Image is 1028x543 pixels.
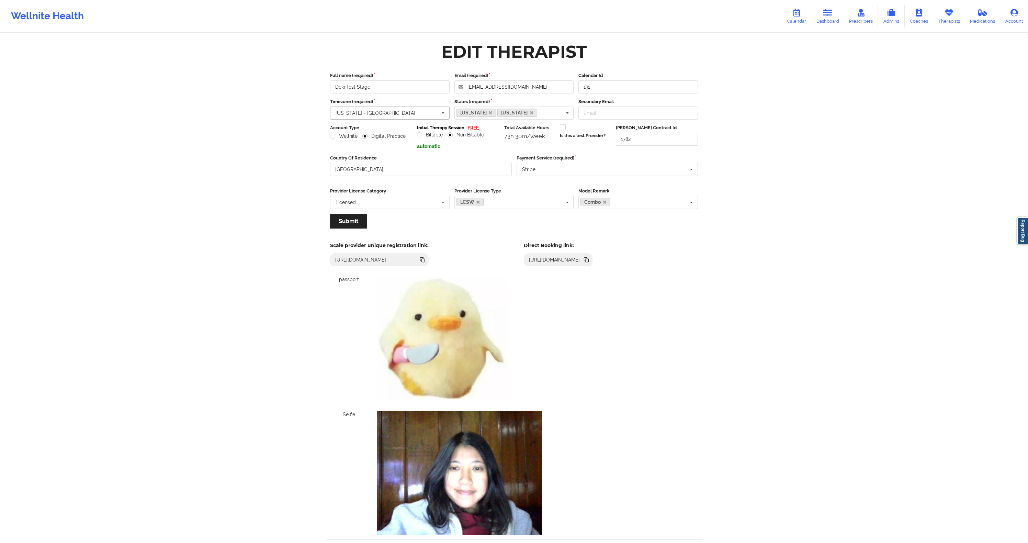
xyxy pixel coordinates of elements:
[524,242,593,248] h5: Direct Booking link:
[933,5,965,27] a: Therapists
[1000,5,1028,27] a: Account
[811,5,844,27] a: Dashboard
[454,72,574,79] label: Email (required)
[330,214,367,229] button: Submit
[377,411,542,535] img: DekiTest_Stage_selfie_1732722365467.jpg
[330,124,412,131] label: Account Type
[325,271,372,406] div: passport
[454,98,574,105] label: States (required)
[417,143,499,150] p: automatic
[580,198,610,206] a: Combo
[504,133,555,140] div: 73h 30m/week
[578,188,698,195] label: Model Remark
[456,109,496,117] a: [US_STATE]
[878,5,905,27] a: Admins
[965,5,1001,27] a: Medications
[504,124,555,131] label: Total Available Hours
[497,109,537,117] a: [US_STATE]
[560,132,606,139] label: Is this a test Provider?
[362,133,406,139] label: Digital Practice
[448,132,484,138] label: Non Billable
[467,124,479,131] p: FREE
[578,80,698,93] input: Calendar Id
[454,80,574,93] input: Email address
[417,124,464,131] label: Initial Therapy Session
[332,256,389,263] div: [URL][DOMAIN_NAME]
[456,198,484,206] a: LCSW
[330,98,450,105] label: Timezone (required)
[441,41,587,63] div: Edit Therapist
[377,276,509,401] img: cac2923f-8979-4a1d-94d5-f491eb782b6bbaby_chick.jpg
[336,200,356,205] div: Licensed
[517,155,698,162] label: Payment Service (required)
[844,5,878,27] a: Prescribers
[578,107,698,120] input: Email
[522,167,535,172] div: Stripe
[330,242,429,248] h5: Scale provider unique registration link:
[616,133,698,146] input: Deel Contract Id
[330,188,450,195] label: Provider License Category
[578,72,698,79] label: Calendar Id
[330,155,512,162] label: Country Of Residence
[330,72,450,79] label: Full name (required)
[325,406,372,540] div: Selfie
[330,80,450,93] input: Full name
[336,111,415,115] div: [US_STATE] - [GEOGRAPHIC_DATA]
[616,124,698,131] label: [PERSON_NAME] Contract Id
[1017,217,1028,244] a: Report Bug
[330,133,358,139] label: Wellnite
[454,188,574,195] label: Provider License Type
[782,5,811,27] a: Calendar
[578,98,698,105] label: Secondary Email
[526,256,583,263] div: [URL][DOMAIN_NAME]
[417,132,443,138] label: Billable
[905,5,933,27] a: Coaches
